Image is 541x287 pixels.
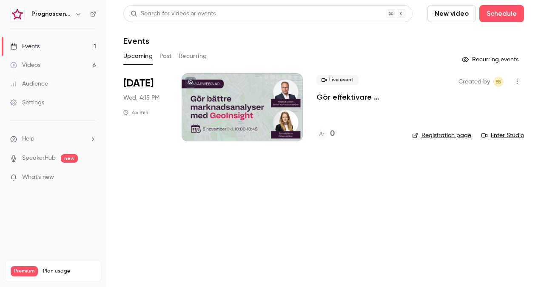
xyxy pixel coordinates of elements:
[159,49,172,63] button: Past
[330,128,335,140] h4: 0
[10,98,44,107] div: Settings
[123,94,159,102] span: Wed, 4:15 PM
[123,49,153,63] button: Upcoming
[11,266,38,276] span: Premium
[10,135,96,143] li: help-dropdown-opener
[495,77,501,87] span: EB
[123,77,154,90] span: [DATE]
[22,135,34,143] span: Help
[10,61,40,69] div: Videos
[316,92,399,102] a: Gör effektivare marknadsanalyser med GeoInsight
[123,109,148,116] div: 45 min
[43,268,96,275] span: Plan usage
[31,10,71,18] h6: Prognoscentret | Powered by Hubexo
[10,42,40,51] div: Events
[493,77,504,87] span: Emelie Bratt
[481,131,524,140] a: Enter Studio
[316,128,335,140] a: 0
[22,154,56,163] a: SpeakerHub
[123,73,168,141] div: Nov 5 Wed, 4:15 PM (Europe/Stockholm)
[61,154,78,163] span: new
[458,77,490,87] span: Created by
[131,9,216,18] div: Search for videos or events
[22,173,54,182] span: What's new
[412,131,471,140] a: Registration page
[10,80,48,88] div: Audience
[316,75,359,85] span: Live event
[458,53,524,66] button: Recurring events
[11,7,24,21] img: Prognoscentret | Powered by Hubexo
[179,49,207,63] button: Recurring
[479,5,524,22] button: Schedule
[86,174,96,181] iframe: Noticeable Trigger
[123,36,149,46] h1: Events
[427,5,476,22] button: New video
